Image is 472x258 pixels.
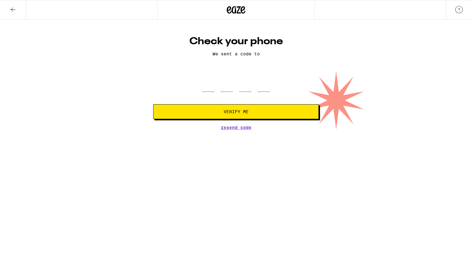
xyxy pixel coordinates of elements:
[153,51,319,56] p: We sent a code to
[221,125,251,130] button: Resend Code
[153,104,319,119] button: Verify Me
[224,110,249,114] span: Verify Me
[153,35,319,48] h1: Check your phone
